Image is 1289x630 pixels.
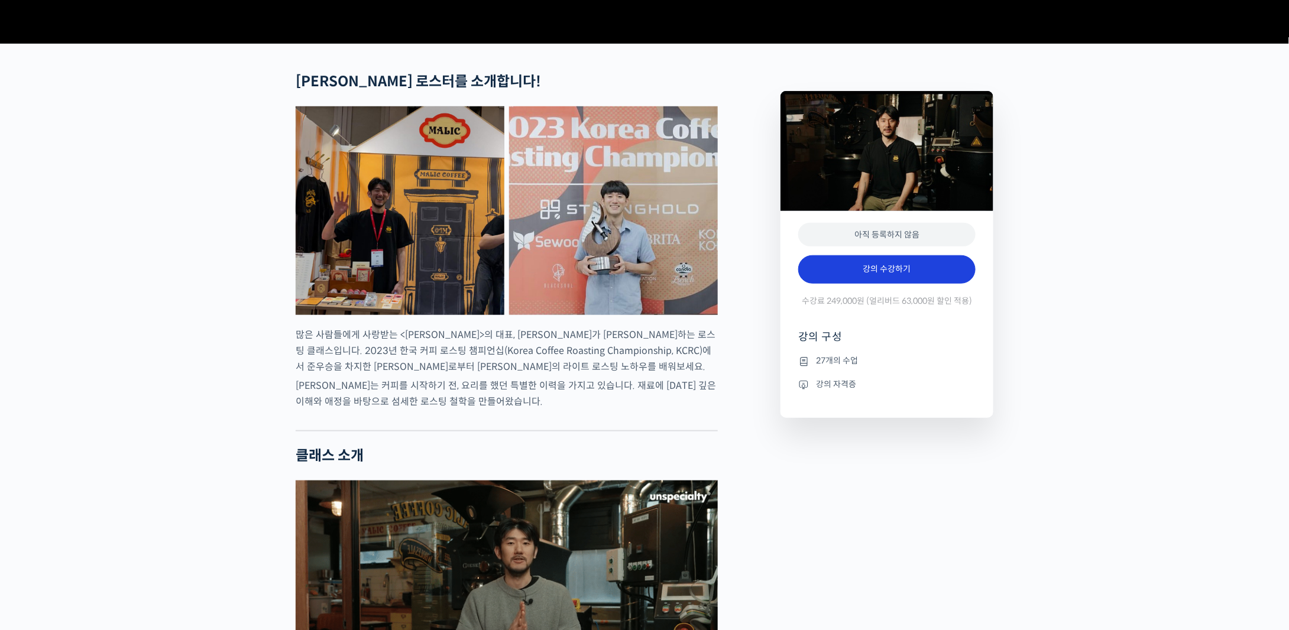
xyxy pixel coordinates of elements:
p: 많은 사람들에게 사랑받는 <[PERSON_NAME]>의 대표, [PERSON_NAME]가 [PERSON_NAME]하는 로스팅 클래스입니다. 2023년 한국 커피 로스팅 챔피언... [296,327,718,375]
span: 홈 [37,392,44,402]
a: 대화 [78,375,153,404]
span: 수강료 249,000원 (얼리버드 63,000원 할인 적용) [802,295,972,307]
p: [PERSON_NAME]는 커피를 시작하기 전, 요리를 했던 특별한 이력을 가지고 있습니다. 재료에 [DATE] 깊은 이해와 애정을 바탕으로 섬세한 로스팅 철학을 만들어왔습니다. [296,378,718,410]
a: 설정 [153,375,227,404]
h4: 강의 구성 [798,330,976,353]
strong: [PERSON_NAME] 로스터를 소개합니다! [296,73,541,90]
span: 설정 [183,392,197,402]
span: 대화 [108,393,122,402]
a: 강의 수강하기 [798,255,976,284]
div: 아직 등록하지 않음 [798,223,976,247]
li: 27개의 수업 [798,354,976,368]
h2: 클래스 소개 [296,447,718,465]
a: 홈 [4,375,78,404]
li: 강의 자격증 [798,377,976,391]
